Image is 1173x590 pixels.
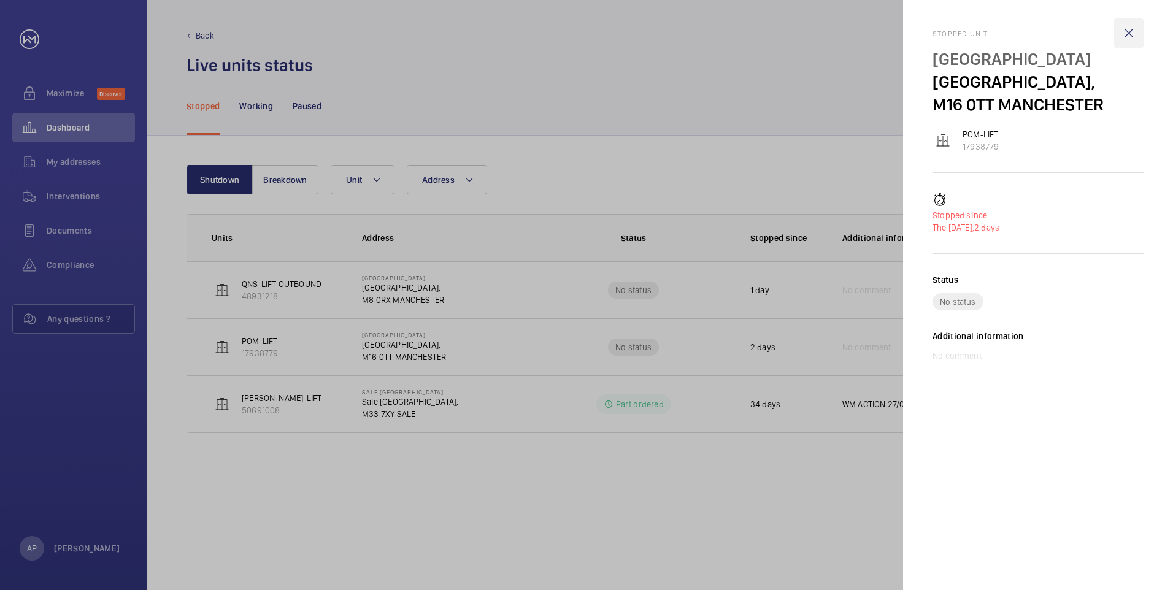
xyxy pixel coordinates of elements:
[940,296,976,308] p: No status
[933,29,1144,38] h2: Stopped unit
[936,133,950,148] img: elevator.svg
[963,140,999,153] p: 17938779
[933,330,1144,342] h2: Additional information
[933,48,1144,71] p: [GEOGRAPHIC_DATA]
[933,351,982,361] span: No comment
[933,93,1144,116] p: M16 0TT MANCHESTER
[933,209,1144,221] p: Stopped since
[933,223,974,232] span: The [DATE],
[933,274,958,286] h2: Status
[933,221,1144,234] p: 2 days
[933,71,1144,93] p: [GEOGRAPHIC_DATA],
[963,128,999,140] p: POM-LIFT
